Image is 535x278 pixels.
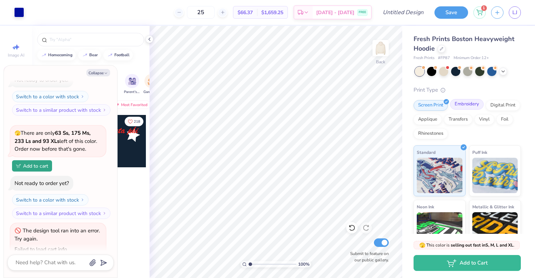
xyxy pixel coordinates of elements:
button: Switch to a similar product with stock [12,208,110,219]
div: bear [89,53,98,57]
button: filter button [124,74,140,95]
span: Game Day [143,89,160,95]
span: 🫣 [15,130,21,137]
div: Back [376,59,385,65]
button: Switch to a color with stock [12,91,89,102]
span: 218 [134,120,140,123]
div: Foil [496,114,513,125]
input: Try "Alpha" [49,36,140,43]
span: Fresh Prints [414,55,434,61]
span: There are only left of this color. Order now before that's gone. [15,129,97,152]
button: filter button [143,74,160,95]
div: Digital Print [486,100,520,111]
img: Neon Ink [417,212,462,248]
label: Submit to feature on our public gallery. [346,250,389,263]
div: filter for Game Day [143,74,160,95]
button: Add to Cart [414,255,521,271]
span: [DATE] - [DATE] [316,9,354,16]
div: filter for Parent's Weekend [124,74,140,95]
button: Add to cart [12,160,52,172]
img: trend_line.gif [82,53,88,57]
div: Screen Print [414,100,448,111]
div: Print Type [414,86,521,94]
span: Image AI [8,52,24,58]
div: Vinyl [474,114,494,125]
span: Fresh Prints Boston Heavyweight Hoodie [414,35,514,53]
button: Switch to a similar product with stock [12,104,110,116]
button: bear [78,50,101,60]
div: Applique [414,114,442,125]
strong: 63 Ss, 175 Ms, 233 Ls and 93 XLs [15,129,91,145]
strong: selling out fast in S, M, L and XL [451,242,513,248]
img: Add to cart [16,164,21,168]
span: Standard [417,149,436,156]
span: Neon Ink [417,203,434,210]
span: FREE [359,10,366,15]
span: 100 % [298,261,309,267]
img: Switch to a color with stock [80,198,85,202]
button: Switch to a color with stock [12,194,89,205]
img: trend_line.gif [41,53,47,57]
img: Switch to a color with stock [80,94,85,99]
input: Untitled Design [377,5,429,19]
img: Game Day Image [148,77,156,85]
button: Collapse [86,69,110,76]
span: This color is . [419,242,514,248]
span: # FP87 [438,55,450,61]
span: Puff Ink [472,149,487,156]
img: Parent's Weekend Image [128,77,136,85]
img: trend_line.gif [107,53,113,57]
button: Save [434,6,468,19]
img: Puff Ink [472,158,518,193]
button: homecoming [37,50,76,60]
img: Standard [417,158,462,193]
button: football [103,50,133,60]
span: LJ [512,8,517,17]
span: 1 [481,5,487,11]
span: Parent's Weekend [124,89,140,95]
img: Metallic & Glitter Ink [472,212,518,248]
div: Embroidery [450,99,484,110]
img: Switch to a similar product with stock [102,108,107,112]
div: Not ready to order yet? [15,180,69,187]
span: 🫣 [419,242,425,249]
button: Like [125,117,143,126]
div: The design tool ran into an error. Try again. [15,227,100,242]
input: – – [187,6,215,19]
div: Most Favorited [111,100,151,109]
div: Transfers [444,114,472,125]
img: Back [374,41,388,55]
div: Not ready to order yet? [15,76,69,83]
a: LJ [509,6,521,19]
div: homecoming [48,53,73,57]
span: Minimum Order: 12 + [454,55,489,61]
span: Metallic & Glitter Ink [472,203,514,210]
span: $1,659.25 [261,9,283,16]
div: football [114,53,130,57]
div: Rhinestones [414,128,448,139]
img: Switch to a similar product with stock [102,211,107,215]
div: Failed to load cart info [15,246,67,253]
span: $66.37 [238,9,253,16]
